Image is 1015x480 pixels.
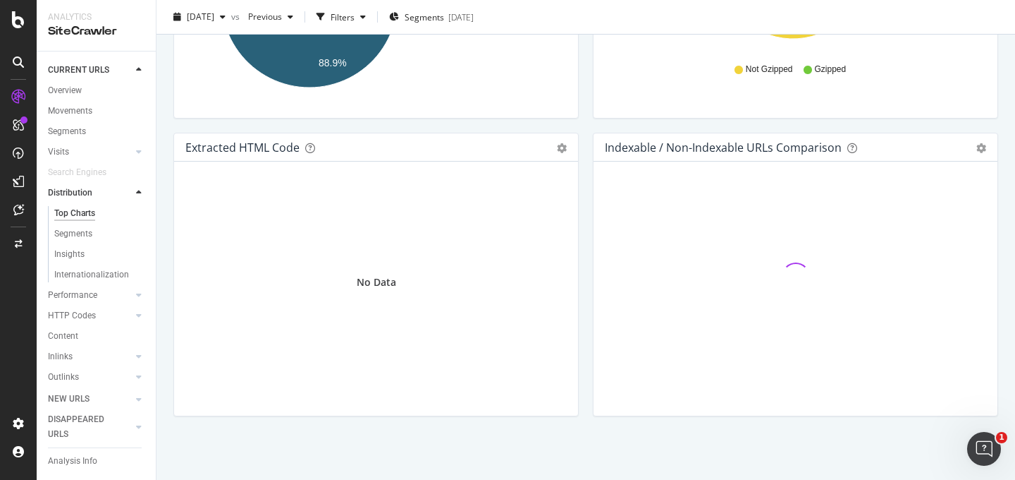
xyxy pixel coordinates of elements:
span: Not Gzipped [746,64,793,76]
a: Segments [48,124,146,139]
a: Performance [48,288,132,303]
a: Distribution [48,186,132,200]
div: Performance [48,288,97,303]
button: [DATE] [168,6,231,28]
div: Visits [48,145,69,160]
div: Overview [48,83,82,98]
span: 1 [996,432,1007,443]
a: Inlinks [48,349,132,364]
iframe: Intercom live chat [967,432,1001,466]
div: SiteCrawler [48,23,144,40]
span: vs [231,11,242,23]
a: Segments [54,227,146,241]
div: No Data [357,275,396,289]
button: Segments[DATE] [383,6,479,28]
div: Search Engines [48,165,106,180]
div: Indexable / Non-Indexable URLs Comparison [605,140,842,155]
button: Filters [311,6,371,28]
a: Visits [48,145,132,160]
div: CURRENT URLS [48,63,109,78]
div: Outlinks [48,370,79,385]
a: Top Charts [54,206,146,221]
a: Internationalization [54,268,146,282]
a: Analysis Info [48,454,146,469]
div: Analysis Info [48,454,97,469]
div: gear [557,143,567,153]
div: DISAPPEARED URLS [48,412,119,442]
a: Outlinks [48,370,132,385]
div: HTTP Codes [48,308,96,323]
div: Segments [54,227,92,241]
div: Top Charts [54,206,95,221]
a: DISAPPEARED URLS [48,412,132,442]
div: Distribution [48,186,92,200]
a: HTTP Codes [48,308,132,323]
a: Search Engines [48,165,121,180]
div: Content [48,329,78,344]
div: [DATE] [448,11,474,23]
text: 88.9% [319,58,347,69]
div: Internationalization [54,268,129,282]
div: Movements [48,104,92,119]
span: Previous [242,11,282,23]
a: NEW URLS [48,392,132,407]
a: Insights [54,247,146,262]
button: Previous [242,6,299,28]
a: Content [48,329,146,344]
div: Inlinks [48,349,73,364]
div: Extracted HTML Code [185,140,300,155]
span: Segments [405,11,444,23]
span: Gzipped [815,64,847,76]
a: Movements [48,104,146,119]
div: Insights [54,247,85,262]
div: NEW URLS [48,392,90,407]
a: Overview [48,83,146,98]
div: Segments [48,124,86,139]
a: CURRENT URLS [48,63,132,78]
div: gear [976,143,986,153]
div: Filters [331,11,355,23]
span: 2025 Aug. 27th [187,11,214,23]
div: Analytics [48,11,144,23]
